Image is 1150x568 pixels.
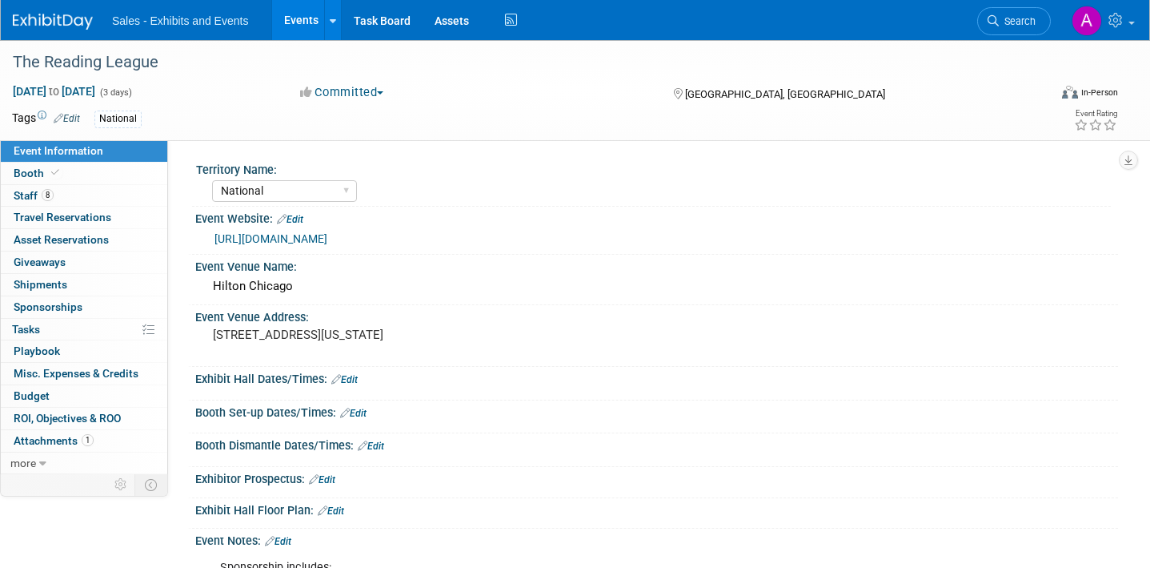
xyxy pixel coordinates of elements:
[1,185,167,207] a: Staff8
[195,529,1118,550] div: Event Notes:
[1,430,167,452] a: Attachments1
[14,300,82,313] span: Sponsorships
[195,207,1118,228] div: Event Website:
[358,441,384,452] a: Edit
[265,536,291,547] a: Edit
[999,15,1036,27] span: Search
[277,214,303,225] a: Edit
[195,401,1118,421] div: Booth Set-up Dates/Times:
[13,14,93,30] img: ExhibitDay
[1,296,167,318] a: Sponsorships
[1,363,167,385] a: Misc. Expenses & Credits
[94,111,142,127] div: National
[340,408,367,419] a: Edit
[1072,6,1102,36] img: Alexandra Horne
[1062,86,1078,99] img: Format-Inperson.png
[10,457,36,469] span: more
[14,278,67,291] span: Shipments
[214,232,327,245] a: [URL][DOMAIN_NAME]
[685,88,885,100] span: [GEOGRAPHIC_DATA], [GEOGRAPHIC_DATA]
[107,474,135,495] td: Personalize Event Tab Strip
[14,211,111,224] span: Travel Reservations
[1,274,167,296] a: Shipments
[1,408,167,429] a: ROI, Objectives & ROO
[1,340,167,362] a: Playbook
[195,305,1118,325] div: Event Venue Address:
[1080,87,1118,99] div: In-Person
[318,506,344,517] a: Edit
[954,83,1118,107] div: Event Format
[12,323,40,336] span: Tasks
[42,189,54,201] span: 8
[1,252,167,273] a: Giveaways
[12,110,80,128] td: Tags
[14,344,60,357] span: Playbook
[46,85,62,98] span: to
[135,474,168,495] td: Toggle Event Tabs
[14,233,109,246] span: Asset Reservations
[195,367,1118,388] div: Exhibit Hall Dates/Times:
[112,14,248,27] span: Sales - Exhibits and Events
[1,229,167,251] a: Asset Reservations
[54,113,80,124] a: Edit
[14,412,121,425] span: ROI, Objectives & ROO
[82,434,94,446] span: 1
[98,87,132,98] span: (3 days)
[12,84,96,99] span: [DATE] [DATE]
[1,140,167,162] a: Event Information
[295,84,390,101] button: Committed
[331,374,358,385] a: Edit
[14,144,103,157] span: Event Information
[14,389,50,402] span: Budget
[14,256,66,268] span: Giveaways
[196,158,1111,178] div: Territory Name:
[14,367,138,380] span: Misc. Expenses & Credits
[213,328,562,342] pre: [STREET_ADDRESS][US_STATE]
[309,474,335,485] a: Edit
[1074,110,1117,118] div: Event Rating
[1,385,167,407] a: Budget
[195,467,1118,488] div: Exhibitor Prospectus:
[195,498,1118,519] div: Exhibit Hall Floor Plan:
[51,168,59,177] i: Booth reservation complete
[1,163,167,184] a: Booth
[7,48,1024,77] div: The Reading League
[14,167,62,179] span: Booth
[14,189,54,202] span: Staff
[207,274,1106,299] div: Hilton Chicago
[977,7,1051,35] a: Search
[14,434,94,447] span: Attachments
[195,433,1118,454] div: Booth Dismantle Dates/Times:
[1,319,167,340] a: Tasks
[1,207,167,228] a: Travel Reservations
[1,453,167,474] a: more
[195,255,1118,275] div: Event Venue Name:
